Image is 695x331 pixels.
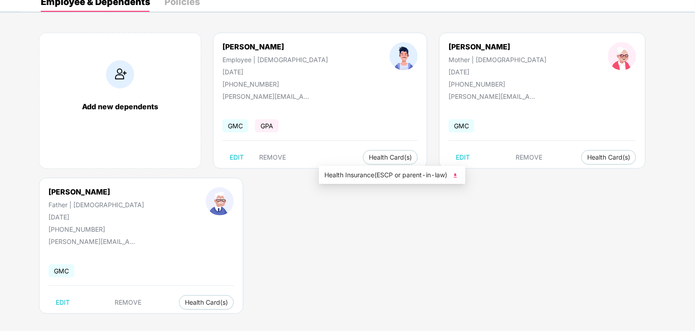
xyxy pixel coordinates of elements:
[449,42,546,51] div: [PERSON_NAME]
[369,155,412,160] span: Health Card(s)
[456,154,470,161] span: EDIT
[230,154,244,161] span: EDIT
[48,264,74,277] span: GMC
[48,187,144,196] div: [PERSON_NAME]
[363,150,418,165] button: Health Card(s)
[48,238,139,245] div: [PERSON_NAME][EMAIL_ADDRESS][DOMAIN_NAME]
[608,42,636,70] img: profileImage
[48,213,144,221] div: [DATE]
[222,92,313,100] div: [PERSON_NAME][EMAIL_ADDRESS][DOMAIN_NAME]
[449,56,546,63] div: Mother | [DEMOGRAPHIC_DATA]
[222,150,251,165] button: EDIT
[48,225,144,233] div: [PHONE_NUMBER]
[56,299,70,306] span: EDIT
[115,299,141,306] span: REMOVE
[179,295,234,310] button: Health Card(s)
[222,80,328,88] div: [PHONE_NUMBER]
[449,150,477,165] button: EDIT
[107,295,149,310] button: REMOVE
[48,295,77,310] button: EDIT
[206,187,234,215] img: profileImage
[516,154,543,161] span: REMOVE
[449,80,546,88] div: [PHONE_NUMBER]
[449,92,539,100] div: [PERSON_NAME][EMAIL_ADDRESS][DOMAIN_NAME]
[449,119,474,132] span: GMC
[252,150,293,165] button: REMOVE
[48,102,192,111] div: Add new dependents
[255,119,279,132] span: GPA
[324,170,460,180] span: Health Insurance(ESCP or parent-in-law)
[390,42,418,70] img: profileImage
[222,42,328,51] div: [PERSON_NAME]
[185,300,228,305] span: Health Card(s)
[581,150,636,165] button: Health Card(s)
[509,150,550,165] button: REMOVE
[222,119,248,132] span: GMC
[587,155,630,160] span: Health Card(s)
[449,68,546,76] div: [DATE]
[259,154,286,161] span: REMOVE
[222,68,328,76] div: [DATE]
[222,56,328,63] div: Employee | [DEMOGRAPHIC_DATA]
[48,201,144,209] div: Father | [DEMOGRAPHIC_DATA]
[106,60,134,88] img: addIcon
[451,171,460,180] img: svg+xml;base64,PHN2ZyB4bWxucz0iaHR0cDovL3d3dy53My5vcmcvMjAwMC9zdmciIHhtbG5zOnhsaW5rPSJodHRwOi8vd3...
